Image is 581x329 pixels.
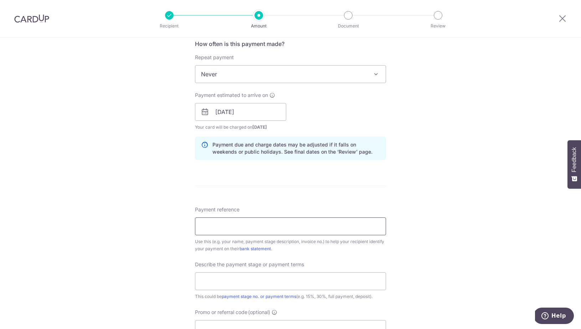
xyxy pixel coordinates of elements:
[143,22,196,30] p: Recipient
[212,141,380,155] p: Payment due and charge dates may be adjusted if it falls on weekends or public holidays. See fina...
[195,206,240,213] span: Payment reference
[252,124,267,130] span: [DATE]
[195,103,286,121] input: DD / MM / YYYY
[535,308,574,325] iframe: Opens a widget where you can find more information
[195,238,386,252] div: Use this (e.g. your name, payment stage description, invoice no.) to help your recipient identify...
[240,246,271,251] a: bank statement
[195,124,286,131] span: Your card will be charged on
[248,309,270,316] span: (optional)
[195,261,304,268] span: Describe the payment stage or payment terms
[567,140,581,189] button: Feedback - Show survey
[571,147,577,172] span: Feedback
[232,22,285,30] p: Amount
[195,66,386,83] span: Never
[195,309,247,316] span: Promo or referral code
[14,14,49,23] img: CardUp
[195,92,268,99] span: Payment estimated to arrive on
[222,294,296,299] a: payment stage no. or payment terms
[195,65,386,83] span: Never
[195,293,386,300] div: This could be (e.g. 15%, 30%, full payment, deposit).
[412,22,464,30] p: Review
[322,22,375,30] p: Document
[195,54,234,61] label: Repeat payment
[195,40,386,48] h5: How often is this payment made?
